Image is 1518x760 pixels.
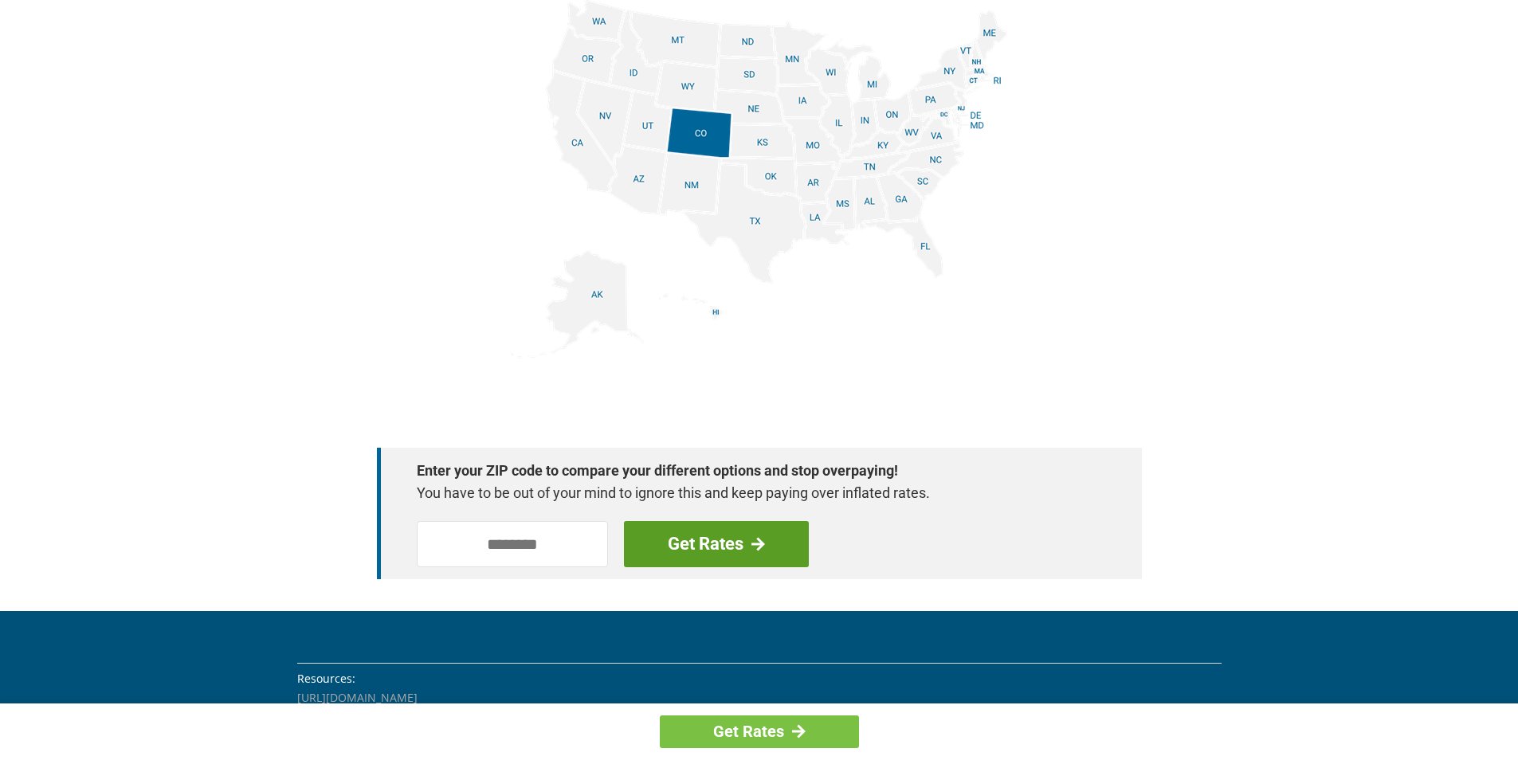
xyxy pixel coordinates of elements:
[297,670,1222,688] li: Resources:
[417,460,1086,482] strong: Enter your ZIP code to compare your different options and stop overpaying!
[297,690,418,705] a: [URL][DOMAIN_NAME]
[660,715,859,748] a: Get Rates
[624,521,809,567] a: Get Rates
[417,482,1086,504] p: You have to be out of your mind to ignore this and keep paying over inflated rates.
